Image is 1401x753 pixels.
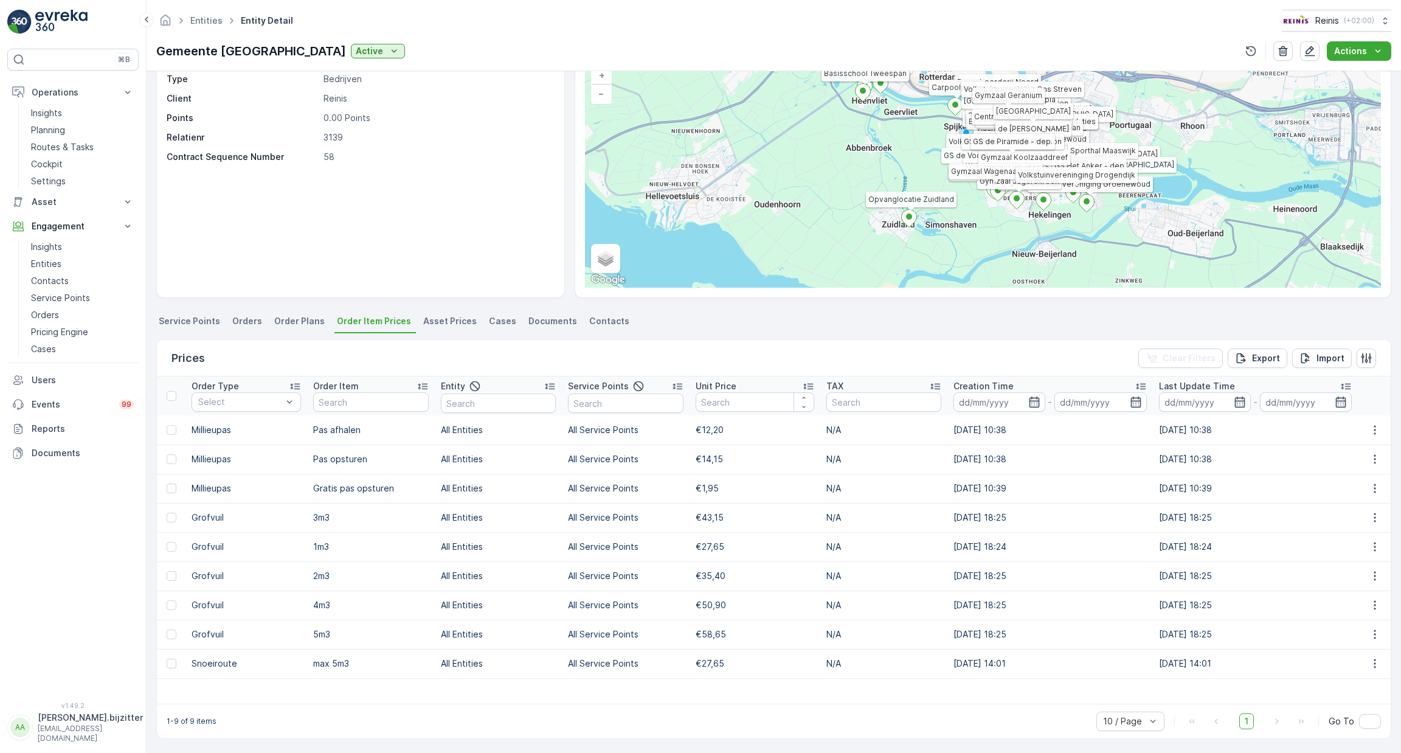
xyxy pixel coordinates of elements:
div: All Entities [441,597,556,614]
span: v 1.49.2 [7,702,139,709]
td: 5m3 [307,620,435,649]
p: Service Points [31,292,90,304]
a: Users [7,368,139,392]
div: All Entities [441,509,556,526]
span: Asset Prices [423,315,477,327]
a: Reports [7,417,139,441]
p: Contract Sequence Number [167,151,319,163]
td: N/A [820,591,948,620]
div: All Entities [441,655,556,672]
span: Documents [528,315,577,327]
a: Planning [26,122,139,139]
span: + [599,70,604,80]
p: Service Points [568,380,629,392]
td: N/A [820,532,948,561]
a: Documents [7,441,139,465]
p: Last Update Time [1159,380,1235,392]
p: [EMAIL_ADDRESS][DOMAIN_NAME] [38,724,143,743]
a: Insights [26,238,139,255]
td: Grofvuil [185,620,307,649]
a: Settings [26,173,139,190]
span: Order Plans [274,315,325,327]
div: Toggle Row Selected [167,571,176,581]
div: All Entities [441,567,556,585]
p: Pricing Engine [31,326,88,338]
td: N/A [820,561,948,591]
a: Pricing Engine [26,324,139,341]
td: N/A [820,649,948,678]
a: Entities [190,15,223,26]
p: Reports [32,423,134,435]
div: All Service Points [568,567,683,585]
p: Relatienr [167,131,319,144]
p: Import [1316,352,1344,364]
p: 58 [323,151,552,163]
p: ⌘B [118,55,130,64]
p: Contacts [31,275,69,287]
span: Go To [1329,715,1354,727]
a: Orders [26,307,139,324]
p: [PERSON_NAME].bijzitter [38,712,143,724]
td: 2m3 [307,561,435,591]
span: €12,20 [696,425,724,435]
p: Actions [1334,45,1367,57]
img: logo_light-DOdMpM7g.png [35,10,88,34]
span: Order Item Prices [337,315,411,327]
span: Orders [232,315,262,327]
td: [DATE] 10:39 [947,474,1152,503]
td: [DATE] 18:25 [947,591,1152,620]
span: €27,65 [696,541,724,552]
div: All Entities [441,422,556,439]
button: Engagement [7,214,139,238]
input: dd/mm/yyyy [1260,392,1352,412]
td: Grofvuil [185,561,307,591]
div: All Entities [441,480,556,497]
span: €14,15 [696,454,723,464]
a: Homepage [159,18,172,29]
button: Actions [1327,41,1391,61]
p: Insights [31,107,62,119]
div: All Entities [441,538,556,555]
td: Pas opsturen [307,445,435,474]
p: Entity [441,380,465,392]
td: N/A [820,415,948,445]
div: All Service Points [568,626,683,643]
p: Cockpit [31,158,63,170]
div: All Service Points [568,509,683,526]
td: N/A [820,620,948,649]
p: 3139 [323,131,552,144]
img: Google [588,272,628,288]
span: €1,95 [696,483,719,493]
p: Client [167,92,319,105]
a: Routes & Tasks [26,139,139,156]
span: €27,65 [696,658,724,668]
td: 1m3 [307,532,435,561]
p: Export [1252,352,1280,364]
td: [DATE] 10:38 [1153,445,1358,474]
span: Entity Detail [238,15,296,27]
span: €35,40 [696,571,725,581]
div: Toggle Row Selected [167,425,176,435]
input: Search [313,392,429,412]
div: Toggle Row Selected [167,484,176,493]
p: TAX [826,380,843,392]
img: logo [7,10,32,34]
p: Engagement [32,220,114,232]
p: Planning [31,124,65,136]
td: [DATE] 10:38 [1153,415,1358,445]
div: All Service Points [568,538,683,555]
span: Service Points [159,315,220,327]
a: Service Points [26,290,139,307]
td: Snoeiroute [185,649,307,678]
a: Insights [26,105,139,122]
p: Routes & Tasks [31,141,94,153]
p: Select [198,396,282,408]
div: All Entities [441,451,556,468]
a: Cockpit [26,156,139,173]
p: Operations [32,86,114,99]
td: Millieupas [185,415,307,445]
div: Toggle Row Selected [167,542,176,552]
a: Cases [26,341,139,358]
td: Millieupas [185,474,307,503]
p: Active [356,45,383,57]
